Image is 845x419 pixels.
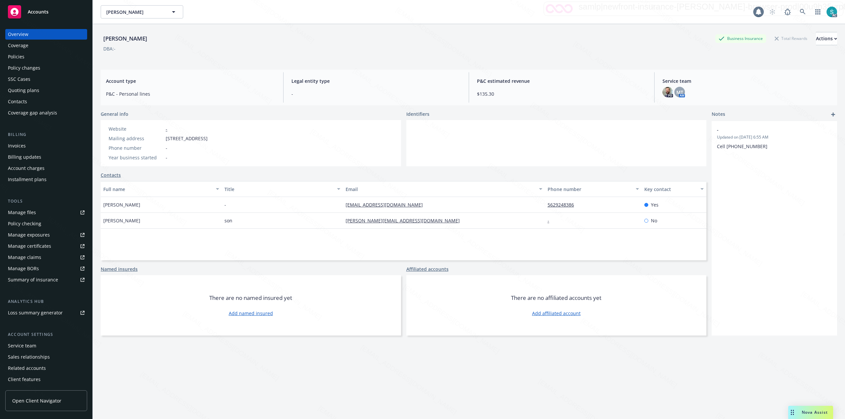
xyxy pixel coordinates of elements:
div: Manage claims [8,252,41,263]
span: - [717,126,815,133]
div: Billing updates [8,152,41,162]
span: - [166,145,167,151]
a: Quoting plans [5,85,87,96]
div: SSC Cases [8,74,30,84]
div: Phone number [548,186,632,193]
div: DBA: - [103,45,116,52]
div: Account settings [5,331,87,338]
div: Analytics hub [5,298,87,305]
button: Actions [816,32,837,45]
a: Policy checking [5,218,87,229]
div: Mailing address [109,135,163,142]
span: - [166,154,167,161]
a: [EMAIL_ADDRESS][DOMAIN_NAME] [346,202,428,208]
button: Phone number [545,181,642,197]
a: Sales relationships [5,352,87,362]
div: Manage exposures [8,230,50,240]
span: Legal entity type [291,78,461,84]
button: Key contact [642,181,706,197]
span: Open Client Navigator [12,397,61,404]
button: Title [222,181,343,197]
div: Invoices [8,141,26,151]
button: Nova Assist [788,406,833,419]
div: Policies [8,51,24,62]
div: Manage files [8,207,36,218]
span: General info [101,111,128,117]
div: Key contact [644,186,696,193]
div: Loss summary generator [8,307,63,318]
div: [PERSON_NAME] [101,34,150,43]
div: Manage certificates [8,241,51,251]
a: Report a Bug [781,5,794,18]
div: Drag to move [788,406,796,419]
span: Notes [712,111,725,118]
a: Policies [5,51,87,62]
a: Contacts [5,96,87,107]
div: Manage BORs [8,263,39,274]
div: Summary of insurance [8,274,58,285]
span: Identifiers [406,111,429,117]
div: Quoting plans [8,85,39,96]
a: Manage certificates [5,241,87,251]
div: Billing [5,131,87,138]
span: $135.30 [477,90,646,97]
div: Website [109,125,163,132]
a: Named insureds [101,266,138,273]
a: Manage files [5,207,87,218]
a: Contacts [101,172,121,178]
div: Phone number [109,145,163,151]
button: [PERSON_NAME] [101,5,183,18]
a: Search [796,5,809,18]
a: Add named insured [229,310,273,317]
span: - [291,90,461,97]
span: Cell [PHONE_NUMBER] [717,143,767,149]
a: Add affiliated account [532,310,581,317]
a: Billing updates [5,152,87,162]
a: Switch app [811,5,825,18]
a: 5629248386 [548,202,579,208]
div: Coverage [8,40,28,51]
a: Summary of insurance [5,274,87,285]
a: - [548,217,555,224]
span: Service team [662,78,832,84]
span: - [224,201,226,208]
a: Overview [5,29,87,40]
a: Client features [5,374,87,385]
div: Service team [8,340,36,351]
button: Email [343,181,545,197]
div: Title [224,186,333,193]
div: Contacts [8,96,27,107]
a: Affiliated accounts [406,266,449,273]
a: Coverage gap analysis [5,108,87,118]
a: Installment plans [5,174,87,185]
div: Client features [8,374,41,385]
div: Sales relationships [8,352,50,362]
button: Full name [101,181,222,197]
a: SSC Cases [5,74,87,84]
span: P&C - Personal lines [106,90,275,97]
img: photo [662,87,673,97]
a: Start snowing [766,5,779,18]
a: Manage claims [5,252,87,263]
span: [PERSON_NAME] [103,217,140,224]
a: Invoices [5,141,87,151]
div: Email [346,186,535,193]
a: Coverage [5,40,87,51]
span: [STREET_ADDRESS] [166,135,208,142]
a: Manage BORs [5,263,87,274]
div: Related accounts [8,363,46,373]
a: Account charges [5,163,87,174]
div: Full name [103,186,212,193]
span: P&C estimated revenue [477,78,646,84]
span: MT [676,89,683,96]
div: Policy checking [8,218,41,229]
a: Manage exposures [5,230,87,240]
span: son [224,217,232,224]
a: Loss summary generator [5,307,87,318]
div: Policy changes [8,63,40,73]
span: There are no affiliated accounts yet [511,294,601,302]
div: Installment plans [8,174,47,185]
div: Total Rewards [771,34,811,43]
